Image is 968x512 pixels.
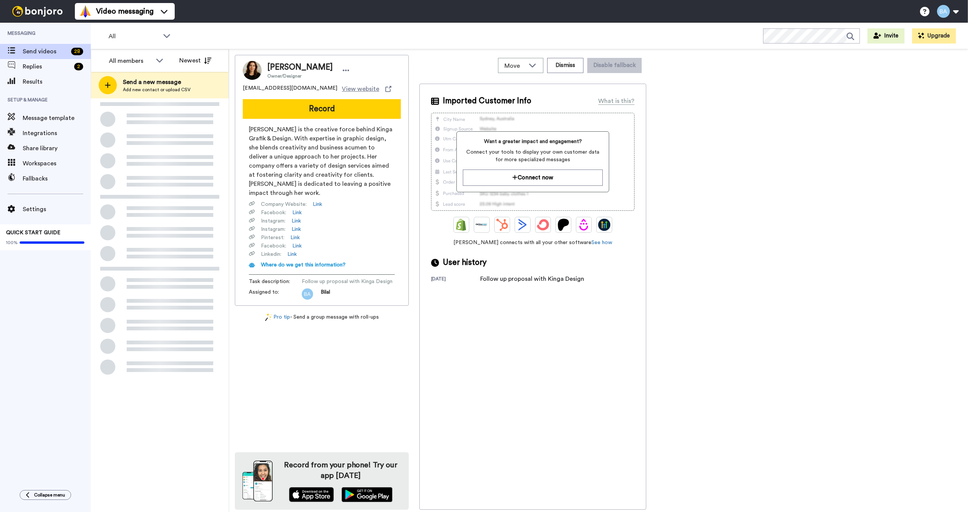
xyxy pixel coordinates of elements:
span: Imported Customer Info [443,95,531,107]
img: Image of Kinga Seyerle [243,61,262,80]
a: Link [292,217,301,225]
span: Connect your tools to display your own customer data for more specialized messages [463,148,602,163]
span: [PERSON_NAME] [267,62,333,73]
span: [EMAIL_ADDRESS][DOMAIN_NAME] [243,84,337,93]
span: Move [504,61,525,70]
button: Connect now [463,170,602,186]
img: download [242,461,273,501]
img: playstore [341,487,392,502]
h4: Record from your phone! Try our app [DATE] [280,460,401,481]
span: Workspaces [23,159,91,168]
span: 100% [6,240,18,246]
span: Follow up proposal with Kinga Design [302,278,392,285]
span: QUICK START GUIDE [6,230,60,235]
img: bj-logo-header-white.svg [9,6,66,17]
div: [DATE] [431,276,480,283]
span: Instagram : [261,226,285,233]
span: Bilal [321,288,330,300]
a: Pro tip [265,313,290,321]
div: - Send a group message with roll-ups [235,313,409,321]
button: Upgrade [912,28,956,44]
a: Link [292,209,302,216]
span: Task description : [249,278,302,285]
span: Settings [23,205,91,214]
span: All [109,32,159,41]
button: Record [243,99,401,119]
img: ba.png [302,288,313,300]
button: Invite [867,28,904,44]
a: Link [290,234,300,241]
a: See how [591,240,612,245]
div: 28 [71,48,83,55]
span: Instagram : [261,217,285,225]
img: appstore [289,487,334,502]
span: Add new contact or upload CSV [123,87,191,93]
button: Dismiss [547,58,583,73]
span: Owner/Designer [267,73,333,79]
span: Video messaging [96,6,154,17]
span: Fallbacks [23,174,91,183]
img: ConvertKit [537,219,549,231]
span: Where do we get this information? [261,262,346,268]
a: Link [287,251,297,258]
img: magic-wand.svg [265,313,272,321]
span: View website [342,84,379,93]
span: Pinterest : [261,234,284,241]
span: Assigned to: [249,288,302,300]
span: Send a new message [123,78,191,87]
img: Patreon [557,219,569,231]
a: Link [292,242,302,250]
span: Share library [23,144,91,153]
span: Facebook : [261,242,286,250]
img: vm-color.svg [79,5,92,17]
div: 2 [74,63,83,70]
button: Disable fallback [587,58,642,73]
span: Message template [23,114,91,123]
img: Drip [578,219,590,231]
span: Replies [23,62,71,71]
a: Link [292,226,301,233]
span: Collapse menu [34,492,65,498]
button: Newest [174,53,217,68]
div: What is this? [598,96,634,106]
span: Send videos [23,47,68,56]
div: All members [109,56,152,65]
img: Ontraport [476,219,488,231]
span: Linkedin : [261,251,281,258]
span: Results [23,77,91,86]
span: User history [443,257,487,268]
button: Collapse menu [20,490,71,500]
img: ActiveCampaign [517,219,529,231]
span: [PERSON_NAME] connects with all your other software [431,239,634,246]
span: Facebook : [261,209,286,216]
div: Follow up proposal with Kinga Design [480,274,584,283]
span: Company Website : [261,201,307,208]
a: Link [313,201,322,208]
img: Shopify [455,219,467,231]
img: Hubspot [496,219,508,231]
a: View website [342,84,391,93]
span: Integrations [23,129,91,138]
span: [PERSON_NAME] is the creative force behind Kinga Grafik & Design. With expertise in graphic desig... [249,125,395,198]
span: Want a greater impact and engagement? [463,138,602,145]
img: GoHighLevel [598,219,610,231]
